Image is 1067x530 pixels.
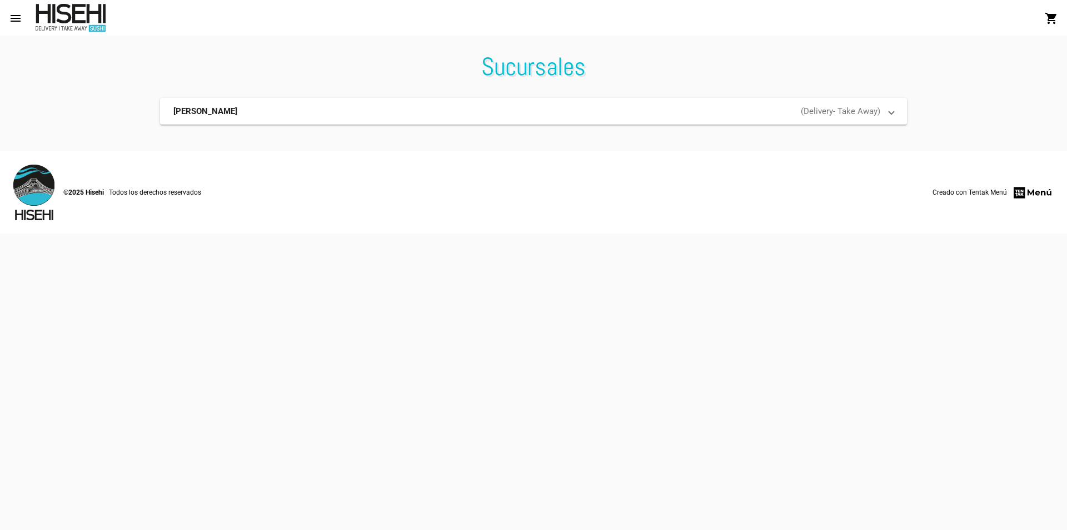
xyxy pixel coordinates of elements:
span: Todos los derechos reservados [109,187,201,198]
mat-icon: shopping_cart [1045,12,1058,25]
span: Creado con Tentak Menú [933,187,1007,198]
span: ©2025 Hisehi [63,187,104,198]
img: menu-firm.png [1012,185,1054,200]
a: Creado con Tentak Menú [933,185,1054,200]
mat-icon: menu [9,12,22,25]
mat-expansion-panel-header: [PERSON_NAME](Delivery- Take Away) [160,98,907,125]
mat-panel-description: ( Delivery - Take Away ) [431,106,880,117]
strong: [PERSON_NAME] [173,106,237,117]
